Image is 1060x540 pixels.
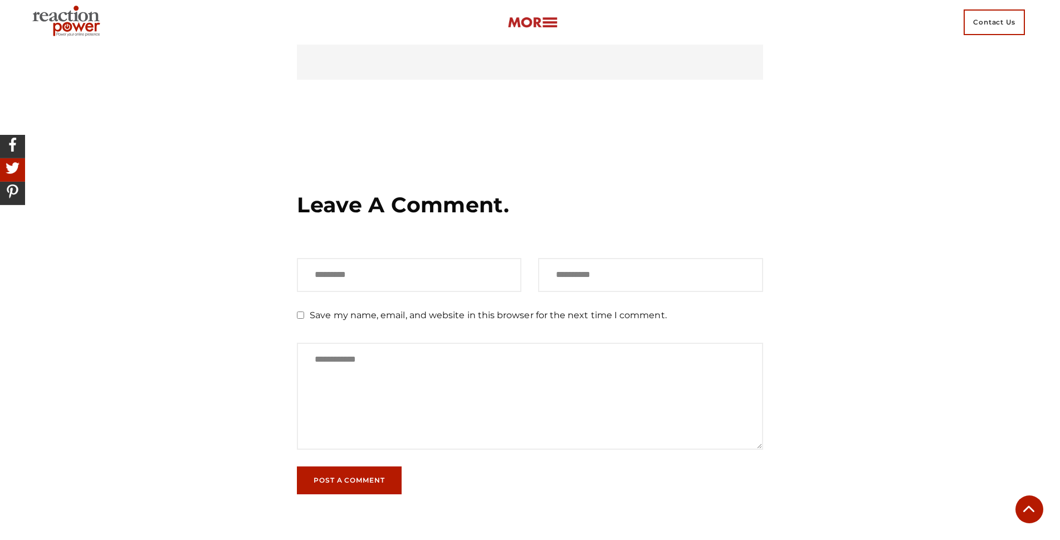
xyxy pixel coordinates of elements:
[507,16,558,29] img: more-btn.png
[297,466,402,494] button: Post a Comment
[964,9,1025,35] span: Contact Us
[3,158,22,178] img: Share On Twitter
[297,191,763,219] h3: Leave a Comment.
[3,135,22,154] img: Share On Facebook
[314,477,385,484] span: Post a Comment
[28,2,109,42] img: Executive Branding | Personal Branding Agency
[3,182,22,201] img: Share On Pinterest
